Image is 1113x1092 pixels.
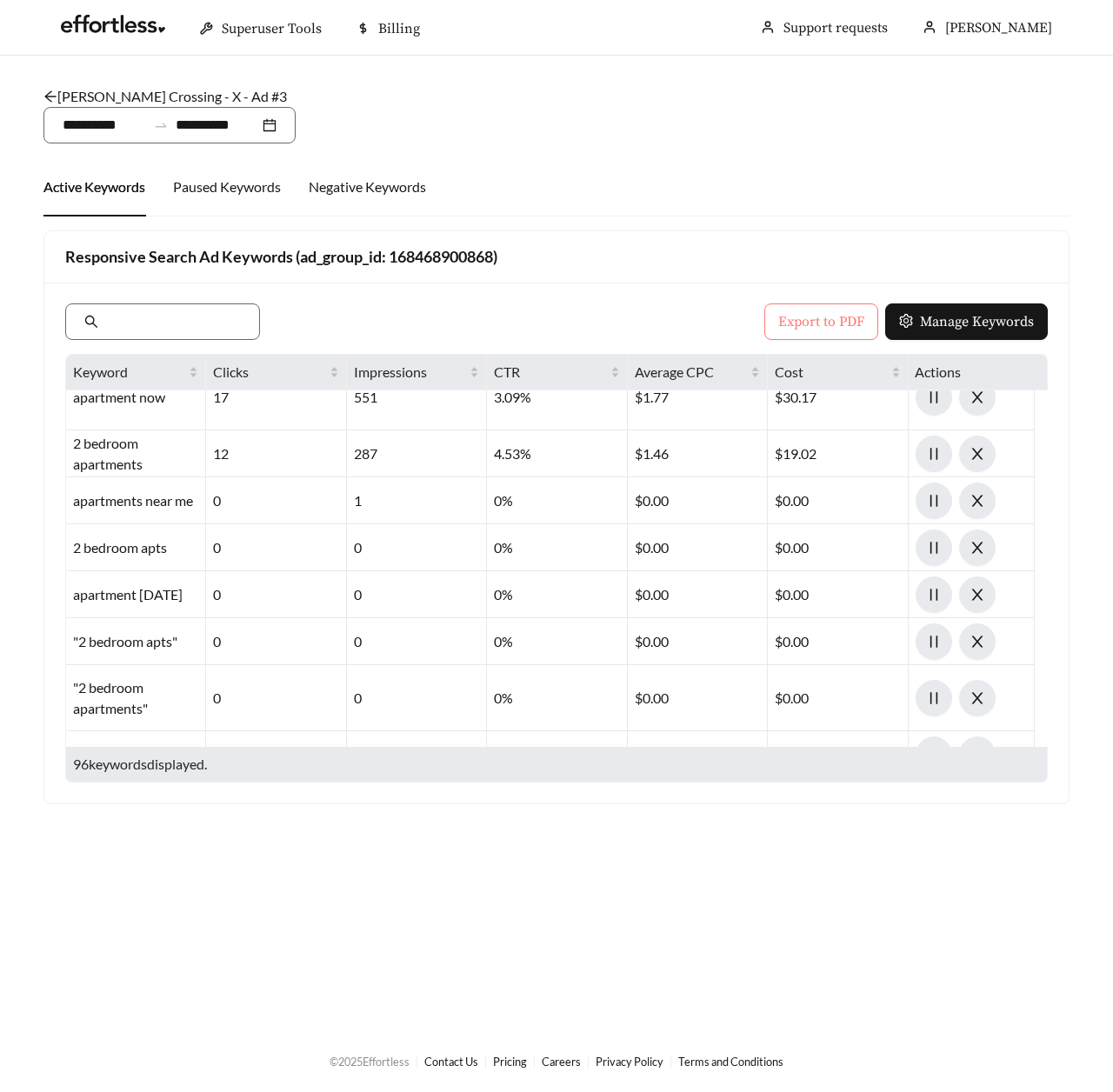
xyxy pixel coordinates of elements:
[959,680,996,716] button: close
[206,430,346,477] div: 12
[778,311,864,332] span: Export to PDF
[916,436,952,472] button: pause
[73,362,185,383] span: Keyword
[487,524,627,571] div: 0%
[487,571,627,618] div: 0%
[66,571,206,618] div: apartment [DATE]
[768,618,908,665] div: $0.00
[206,364,346,430] div: 17
[908,355,1048,390] th: Actions
[628,430,768,477] div: $1.46
[916,690,951,706] span: pause
[330,1055,410,1069] span: © 2025 Effortless
[768,477,908,524] div: $0.00
[66,430,206,477] div: 2 bedroom apartments
[916,623,952,660] button: pause
[347,477,487,524] div: 1
[347,430,487,477] div: 287
[959,529,996,566] button: close
[628,524,768,571] div: $0.00
[173,176,281,197] div: Paused Keywords
[65,247,497,266] strong: Responsive Search Ad Keywords (ad_group_id: 168468900868)
[768,430,908,477] div: $19.02
[768,571,908,618] div: $0.00
[960,493,995,509] span: close
[960,587,995,603] span: close
[487,430,627,477] div: 4.53%
[347,524,487,571] div: 0
[959,379,996,416] button: close
[768,364,908,430] div: $30.17
[542,1055,581,1069] a: Careers
[206,571,346,618] div: 0
[960,747,995,762] span: close
[945,19,1052,37] span: [PERSON_NAME]
[347,571,487,618] div: 0
[347,618,487,665] div: 0
[783,19,888,37] a: Support requests
[206,665,346,731] div: 0
[66,364,206,430] div: apartment now
[628,731,768,778] div: $0.00
[959,483,996,519] button: close
[206,524,346,571] div: 0
[596,1055,663,1069] a: Privacy Policy
[493,1055,527,1069] a: Pricing
[487,731,627,778] div: 0%
[153,117,169,133] span: swap-right
[960,446,995,462] span: close
[66,477,206,524] div: apartments near me
[487,618,627,665] div: 0%
[206,477,346,524] div: 0
[775,362,887,383] span: Cost
[309,176,426,197] div: Negative Keywords
[916,680,952,716] button: pause
[885,303,1048,340] button: settingManage Keywords
[347,731,487,778] div: 0
[920,311,1034,332] span: Manage Keywords
[628,571,768,618] div: $0.00
[222,20,322,37] span: Superuser Tools
[494,363,520,380] span: CTR
[960,540,995,556] span: close
[66,524,206,571] div: 2 bedroom apts
[916,390,951,405] span: pause
[213,362,325,383] span: Clicks
[206,618,346,665] div: 0
[916,634,951,649] span: pause
[899,314,913,330] span: setting
[347,364,487,430] div: 551
[916,540,951,556] span: pause
[206,731,346,778] div: 0
[678,1055,783,1069] a: Terms and Conditions
[66,618,206,665] div: "2 bedroom apts"
[635,362,747,383] span: Average CPC
[916,529,952,566] button: pause
[66,665,206,731] div: "2 bedroom apartments"
[916,446,951,462] span: pause
[959,576,996,613] button: close
[378,20,420,37] span: Billing
[84,315,98,329] span: search
[959,623,996,660] button: close
[916,493,951,509] span: pause
[424,1055,478,1069] a: Contact Us
[916,483,952,519] button: pause
[43,176,145,197] div: Active Keywords
[960,634,995,649] span: close
[354,362,466,383] span: Impressions
[959,436,996,472] button: close
[916,747,951,762] span: pause
[960,390,995,405] span: close
[487,364,627,430] div: 3.09%
[768,731,908,778] div: $0.00
[916,587,951,603] span: pause
[960,690,995,706] span: close
[347,665,487,731] div: 0
[628,364,768,430] div: $1.77
[768,524,908,571] div: $0.00
[628,477,768,524] div: $0.00
[916,379,952,416] button: pause
[65,747,1048,782] div: 96 keyword s displayed.
[916,736,952,773] button: pause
